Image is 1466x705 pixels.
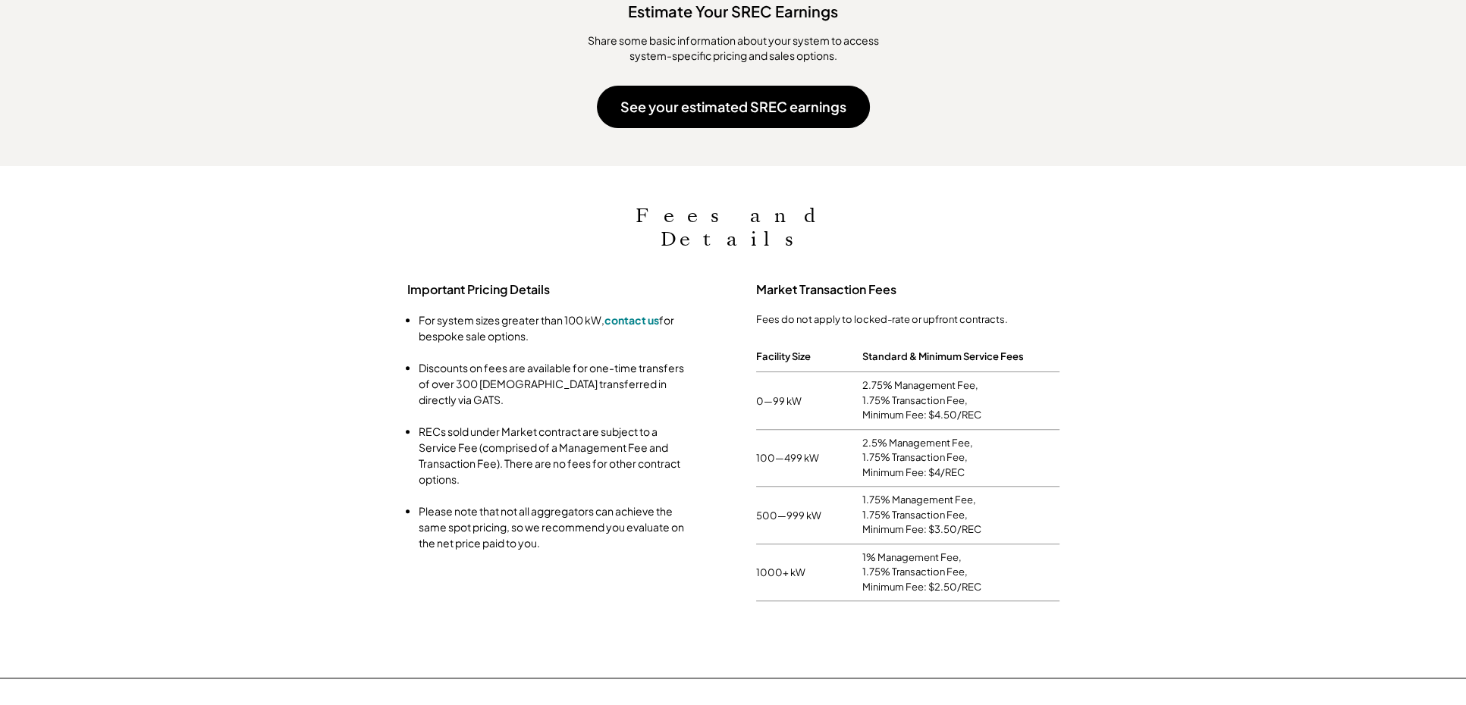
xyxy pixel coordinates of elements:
button: See your estimated SREC earnings [597,86,870,128]
div: 500—999 kW [756,509,862,522]
li: Discounts on fees are available for one-time transfers of over 300 [DEMOGRAPHIC_DATA] transferred... [419,360,692,408]
li: RECs sold under Market contract are subject to a Service Fee (comprised of a Management Fee and T... [419,424,692,487]
div: 1000+ kW [756,566,862,579]
div: 2.75% Management Fee, 1.75% Transaction Fee, Minimum Fee: $4.50/REC [862,378,1059,423]
h3: Market Transaction Fees [756,282,1059,298]
h3: Important Pricing Details [407,282,711,298]
li: For system sizes greater than 100 kW, for bespoke sale options. [419,312,692,344]
div: 0—99 kW [756,394,862,408]
h2: Fees and Details [582,204,885,251]
div: 2.5% Management Fee, 1.75% Transaction Fee, Minimum Fee: $4/REC [862,436,1059,481]
div: Standard & Minimum Service Fees [862,346,1024,367]
li: Please note that not all aggregators can achieve the same spot pricing, so we recommend you evalu... [419,503,692,551]
div: Facility Size [756,346,811,367]
div: 100—499 kW [756,451,862,465]
div: 1% Management Fee, 1.75% Transaction Fee, Minimum Fee: $2.50/REC [862,550,1059,595]
div: ​Share some basic information about your system to access system-specific pricing and sales options. [567,33,900,63]
a: contact us [604,313,659,327]
div: 1.75% Management Fee, 1.75% Transaction Fee, Minimum Fee: $3.50/REC [862,493,1059,537]
div: Fees do not apply to locked-rate or upfront contracts. [756,312,1059,326]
